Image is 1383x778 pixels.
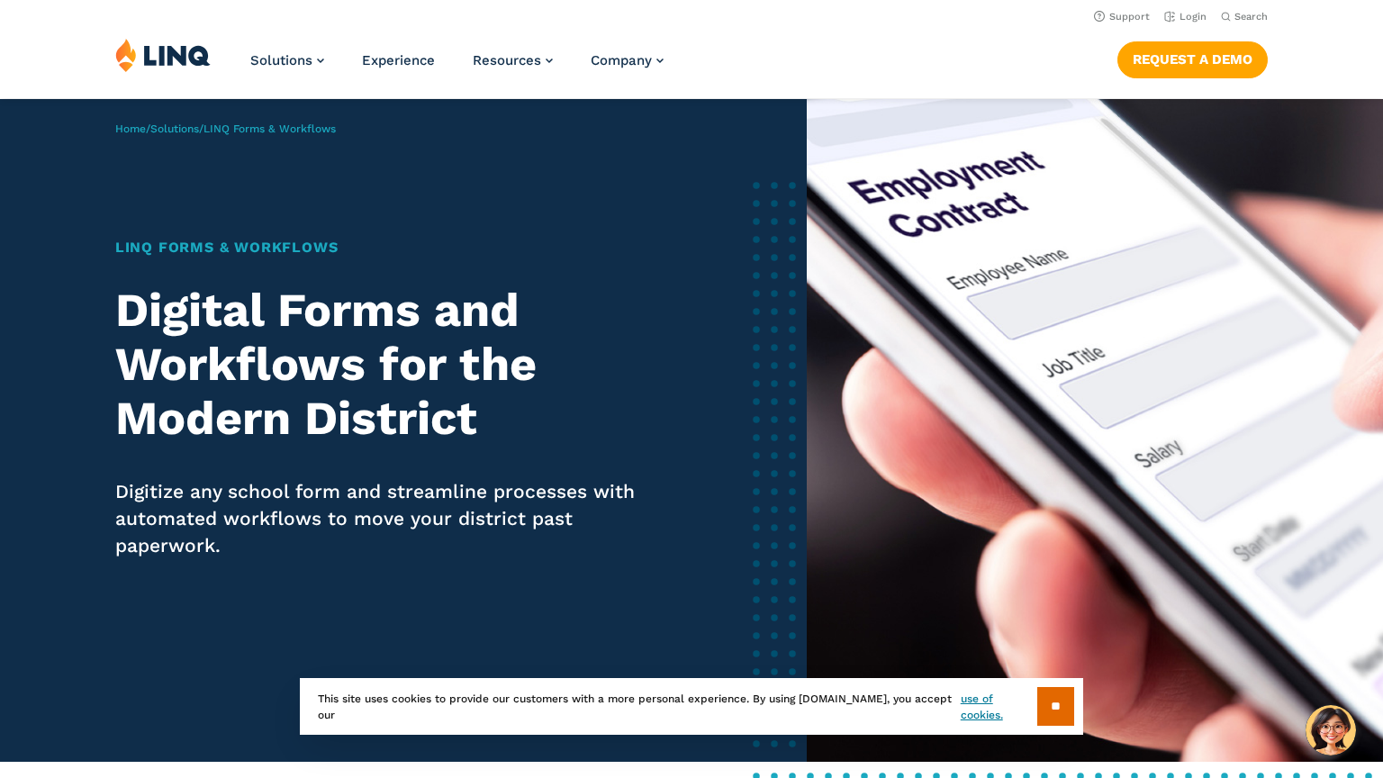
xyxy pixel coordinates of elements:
[115,122,336,135] span: / /
[1306,705,1356,755] button: Hello, have a question? Let’s chat.
[961,691,1037,723] a: use of cookies.
[1164,11,1207,23] a: Login
[115,237,660,258] h1: LINQ Forms & Workflows
[591,52,652,68] span: Company
[203,122,336,135] span: LINQ Forms & Workflows
[115,478,660,559] p: Digitize any school form and streamline processes with automated workflows to move your district ...
[1117,41,1268,77] a: Request a Demo
[150,122,199,135] a: Solutions
[1234,11,1268,23] span: Search
[473,52,553,68] a: Resources
[362,52,435,68] a: Experience
[115,122,146,135] a: Home
[250,52,324,68] a: Solutions
[1221,10,1268,23] button: Open Search Bar
[300,678,1083,735] div: This site uses cookies to provide our customers with a more personal experience. By using [DOMAIN...
[591,52,664,68] a: Company
[250,38,664,97] nav: Primary Navigation
[1117,38,1268,77] nav: Button Navigation
[473,52,541,68] span: Resources
[1094,11,1150,23] a: Support
[807,99,1383,762] img: LINQ Forms & Workflows
[115,38,211,72] img: LINQ | K‑12 Software
[250,52,312,68] span: Solutions
[115,284,660,445] h2: Digital Forms and Workflows for the Modern District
